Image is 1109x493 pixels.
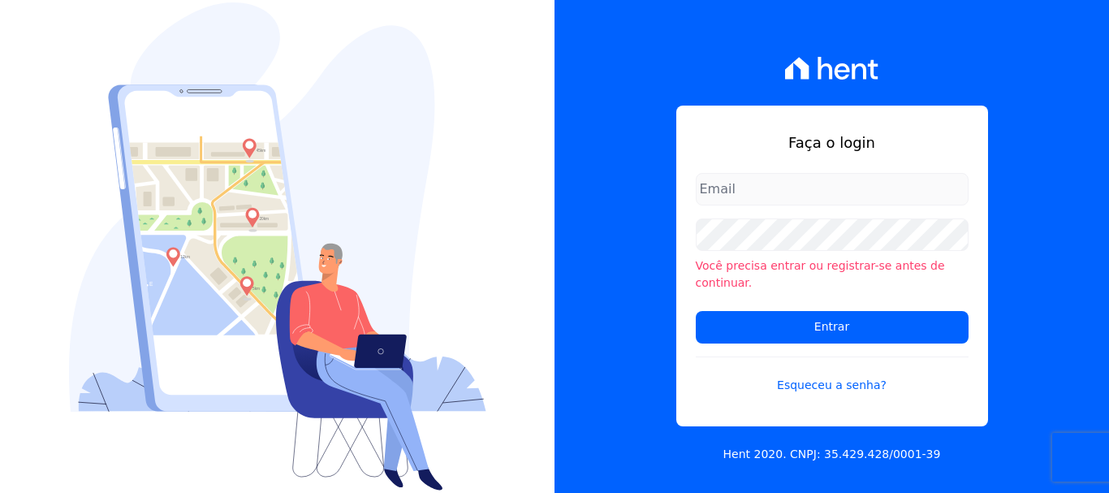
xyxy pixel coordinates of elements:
[696,257,969,292] li: Você precisa entrar ou registrar-se antes de continuar.
[696,173,969,205] input: Email
[696,311,969,344] input: Entrar
[696,357,969,394] a: Esqueceu a senha?
[696,132,969,154] h1: Faça o login
[723,446,941,463] p: Hent 2020. CNPJ: 35.429.428/0001-39
[69,2,486,491] img: Login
